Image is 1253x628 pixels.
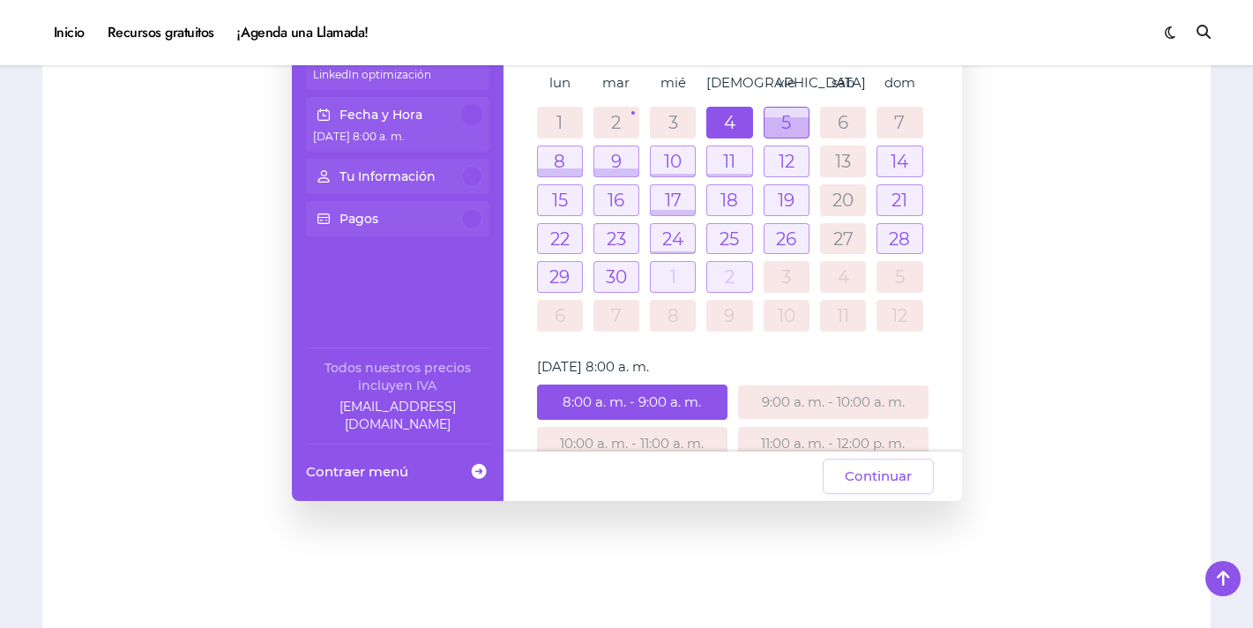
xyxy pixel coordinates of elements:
td: 24 de septiembre de 2025 [645,220,701,258]
td: 2 de octubre de 2025 [701,258,757,296]
td: 5 de septiembre de 2025 [758,103,815,142]
td: 11 de octubre de 2025 [815,296,871,335]
td: 10 de octubre de 2025 [758,296,815,335]
p: Tu Información [339,168,436,185]
a: miércoles [660,65,686,100]
td: 5 de octubre de 2025 [871,258,928,296]
td: 11 de septiembre de 2025 [701,142,757,181]
div: 8:00 a. m. - 9:00 a. m. [537,385,727,420]
span: Contraer menú [306,462,408,481]
a: Recursos gratuitos [96,9,226,56]
p: Pagos [339,210,378,228]
a: 6 de septiembre de 2025 [838,114,848,131]
span: Continuar [845,466,912,487]
a: 20 de septiembre de 2025 [832,191,854,209]
td: 19 de septiembre de 2025 [758,181,815,220]
td: 8 de octubre de 2025 [645,296,701,335]
a: sábado [832,65,854,100]
p: Fecha y Hora [339,106,422,123]
div: Todos nuestros precios incluyen IVA [306,359,489,394]
a: 1 de septiembre de 2025 [556,114,563,131]
td: 3 de septiembre de 2025 [645,103,701,142]
td: 8 de septiembre de 2025 [532,142,588,181]
a: ¡Agenda una Llamada! [226,9,380,56]
td: 9 de septiembre de 2025 [588,142,645,181]
a: 2 de septiembre de 2025 [611,114,621,131]
a: 11 de octubre de 2025 [837,307,849,325]
td: 25 de septiembre de 2025 [701,220,757,258]
td: 2 de septiembre de 2025 [588,103,645,142]
td: 29 de septiembre de 2025 [532,258,588,296]
td: 12 de septiembre de 2025 [758,142,815,181]
td: 9 de octubre de 2025 [701,296,757,335]
td: 20 de septiembre de 2025 [815,181,871,220]
a: 13 de septiembre de 2025 [835,153,851,170]
a: 12 de octubre de 2025 [891,307,907,325]
a: Inicio [42,9,96,56]
td: 30 de septiembre de 2025 [588,258,645,296]
button: Continuar [823,459,934,494]
a: 9 de octubre de 2025 [724,307,735,325]
td: 7 de octubre de 2025 [588,296,645,335]
a: 3 de octubre de 2025 [781,268,791,286]
td: 23 de septiembre de 2025 [588,220,645,258]
td: 16 de septiembre de 2025 [588,181,645,220]
div: 9:00 a. m. - 10:00 a. m. [738,385,929,419]
a: 10 de octubre de 2025 [778,307,795,325]
td: 15 de septiembre de 2025 [532,181,588,220]
div: 10:00 a. m. - 11:00 a. m. [537,427,727,460]
td: 4 de septiembre de 2025 [701,103,757,142]
td: 27 de septiembre de 2025 [815,220,871,258]
a: 27 de septiembre de 2025 [833,230,854,248]
span: [DATE] 8:00 a. m. [313,130,405,143]
td: 21 de septiembre de 2025 [871,181,928,220]
td: 28 de septiembre de 2025 [871,220,928,258]
a: 7 de octubre de 2025 [611,307,622,325]
td: 22 de septiembre de 2025 [532,220,588,258]
td: 14 de septiembre de 2025 [871,142,928,181]
a: 4 de octubre de 2025 [838,268,849,286]
td: 12 de octubre de 2025 [871,296,928,335]
a: Company email: ayuda@elhadadelasvacantes.com [306,398,489,433]
a: 3 de septiembre de 2025 [668,114,678,131]
td: 10 de septiembre de 2025 [645,142,701,181]
div: [DATE] 8:00 a. m. [532,356,934,378]
td: 6 de octubre de 2025 [532,296,588,335]
td: 17 de septiembre de 2025 [645,181,701,220]
a: 8 de octubre de 2025 [668,307,679,325]
td: 13 de septiembre de 2025 [815,142,871,181]
td: 1 de septiembre de 2025 [532,103,588,142]
a: 7 de septiembre de 2025 [894,114,905,131]
div: 11:00 a. m. - 12:00 p. m. [738,427,929,460]
a: 5 de octubre de 2025 [895,268,905,286]
td: 7 de septiembre de 2025 [871,103,928,142]
td: 1 de octubre de 2025 [645,258,701,296]
td: 18 de septiembre de 2025 [701,181,757,220]
a: 6 de octubre de 2025 [555,307,565,325]
a: viernes [777,65,795,100]
td: 4 de octubre de 2025 [815,258,871,296]
span: LinkedIn optimización [313,68,431,81]
a: martes [602,65,630,100]
a: jueves [706,65,866,100]
a: lunes [549,65,571,100]
td: 3 de octubre de 2025 [758,258,815,296]
a: domingo [884,65,915,100]
td: 26 de septiembre de 2025 [758,220,815,258]
td: 6 de septiembre de 2025 [815,103,871,142]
